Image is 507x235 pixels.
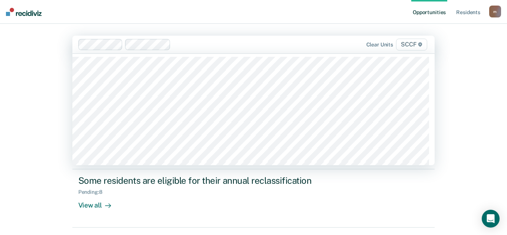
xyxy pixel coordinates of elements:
div: Pending : 8 [78,189,108,195]
div: Clear units [366,42,393,48]
span: SCCF [396,39,427,50]
img: Recidiviz [6,8,42,16]
div: View all [78,195,120,209]
div: Some residents are eligible for their annual reclassification [78,175,339,186]
button: m [489,6,501,17]
div: Open Intercom Messenger [482,210,500,228]
a: Some residents are eligible for their annual reclassificationPending:8View all [72,169,435,228]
